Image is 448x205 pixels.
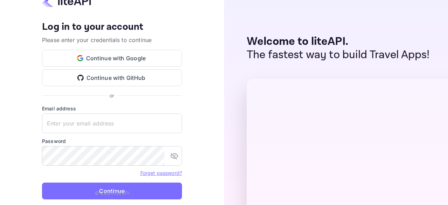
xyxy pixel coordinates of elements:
[42,36,182,44] p: Please enter your credentials to continue
[247,35,430,48] p: Welcome to liteAPI.
[42,137,182,145] label: Password
[110,92,114,99] p: or
[42,69,182,86] button: Continue with GitHub
[42,183,182,199] button: Continue
[169,119,177,128] keeper-lock: Open Keeper Popup
[42,105,182,112] label: Email address
[42,50,182,67] button: Continue with Google
[42,114,182,133] input: Enter your email address
[42,21,182,33] h4: Log in to your account
[247,48,430,62] p: The fastest way to build Travel Apps!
